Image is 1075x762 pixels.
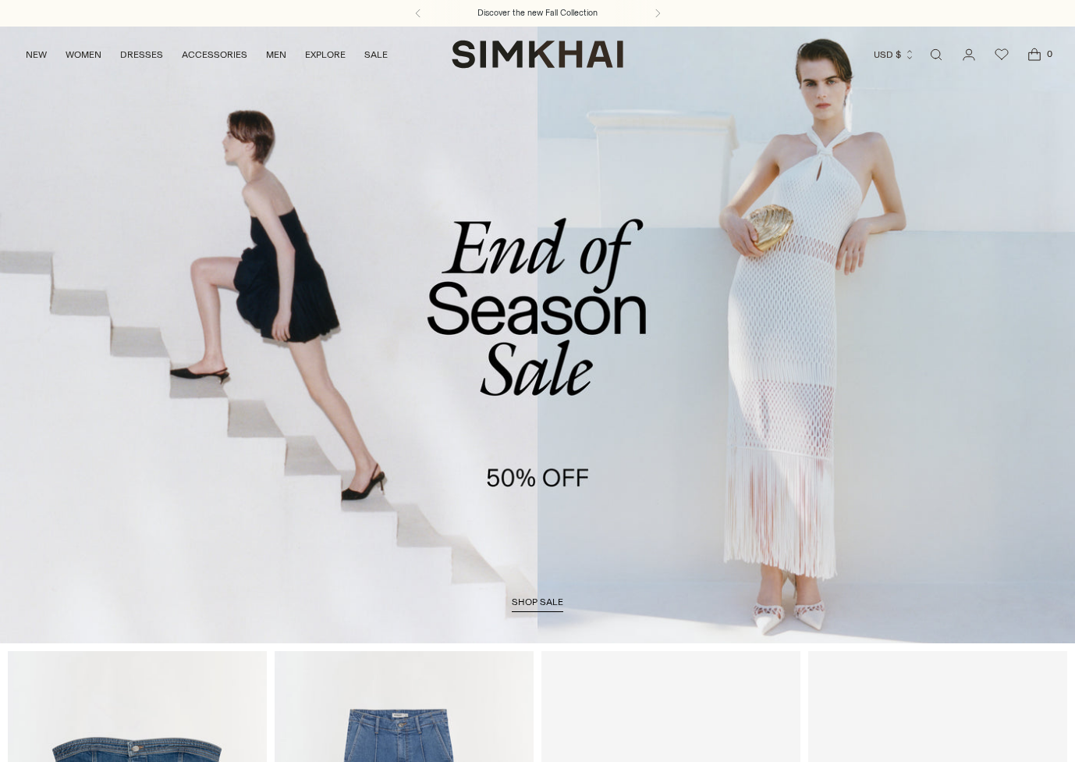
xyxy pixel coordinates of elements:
[1019,39,1050,70] a: Open cart modal
[452,39,623,69] a: SIMKHAI
[512,596,563,607] span: shop sale
[921,39,952,70] a: Open search modal
[26,37,47,72] a: NEW
[66,37,101,72] a: WOMEN
[986,39,1017,70] a: Wishlist
[874,37,915,72] button: USD $
[266,37,286,72] a: MEN
[512,596,563,612] a: shop sale
[477,7,598,20] a: Discover the new Fall Collection
[182,37,247,72] a: ACCESSORIES
[1042,47,1056,61] span: 0
[364,37,388,72] a: SALE
[120,37,163,72] a: DRESSES
[953,39,985,70] a: Go to the account page
[305,37,346,72] a: EXPLORE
